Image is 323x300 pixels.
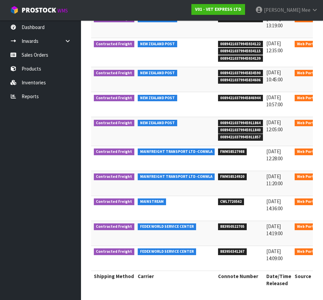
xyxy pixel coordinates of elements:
[295,120,320,127] span: Web Portal
[266,148,282,162] span: [DATE] 12:28:00
[266,94,282,108] span: [DATE] 10:57:00
[293,271,321,289] th: Source
[218,70,263,77] span: 00894210379945834590
[92,271,136,289] th: Shipping Method
[264,7,300,13] span: [PERSON_NAME]
[94,223,135,230] span: Contracted Freight
[295,148,320,155] span: Web Portal
[138,223,196,230] span: FEDEX WORLD SERVICE CENTER
[266,69,282,83] span: [DATE] 10:45:00
[218,198,244,205] span: CWL7720562
[295,173,320,180] span: Web Portal
[10,6,19,14] img: cube-alt.png
[266,173,282,187] span: [DATE] 11:20:00
[295,223,320,230] span: Web Portal
[295,70,320,77] span: Web Portal
[218,48,263,55] span: 00894210379945934115
[266,40,282,54] span: [DATE] 12:35:00
[218,55,263,62] span: 00894210379945934139
[218,127,263,134] span: 00894210379945911840
[295,198,320,205] span: Web Portal
[138,120,177,127] span: NEW ZEALAND POST
[138,41,177,48] span: NEW ZEALAND POST
[301,7,311,13] span: Mee
[218,120,263,127] span: 00894210379945911864
[218,248,247,255] span: 883950341267
[138,173,215,180] span: MAINFREIGHT TRANSPORT LTD -CONWLA
[57,7,68,14] small: WMS
[218,223,247,230] span: 883950522705
[94,148,135,155] span: Contracted Freight
[295,95,320,102] span: Web Portal
[266,198,282,212] span: [DATE] 14:36:00
[22,6,56,15] span: ProStock
[94,173,135,180] span: Contracted Freight
[218,95,263,102] span: 00894210379945846944
[94,198,135,205] span: Contracted Freight
[218,134,263,141] span: 00894210379945911857
[295,41,320,48] span: Web Portal
[138,70,177,77] span: NEW ZEALAND POST
[138,95,177,102] span: NEW ZEALAND POST
[266,223,282,237] span: [DATE] 14:19:00
[216,271,265,289] th: Connote Number
[138,198,166,205] span: MAINSTREAM
[138,248,196,255] span: FEDEX WORLD SERVICE CENTER
[94,70,135,77] span: Contracted Freight
[218,148,247,155] span: FWM58527988
[195,6,241,12] strong: V01 - VET EXPRESS LTD
[136,271,216,289] th: Carrier
[218,41,263,48] span: 00894210379945934122
[266,15,282,29] span: [DATE] 13:19:00
[266,248,282,262] span: [DATE] 14:09:00
[94,95,135,102] span: Contracted Freight
[266,119,282,133] span: [DATE] 12:05:00
[218,77,263,84] span: 00894210379945834606
[138,148,215,155] span: MAINFREIGHT TRANSPORT LTD -CONWLA
[295,248,320,255] span: Web Portal
[94,248,135,255] span: Contracted Freight
[265,271,293,289] th: Date/Time Released
[94,41,135,48] span: Contracted Freight
[218,173,247,180] span: FWM58524920
[94,120,135,127] span: Contracted Freight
